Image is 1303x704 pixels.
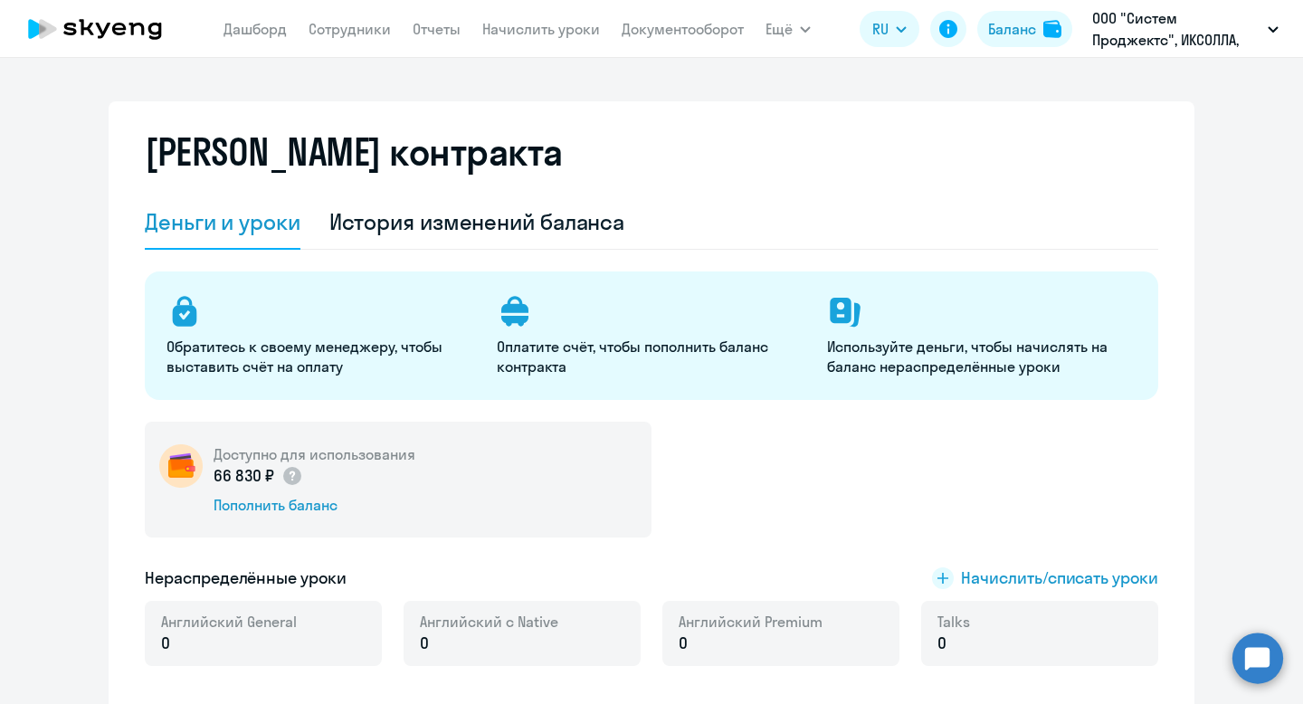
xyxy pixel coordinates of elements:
p: Оплатите счёт, чтобы пополнить баланс контракта [497,337,805,376]
span: 0 [679,632,688,655]
button: RU [860,11,919,47]
span: Английский с Native [420,612,558,632]
button: ООО "Систем Проджектс", ИКСОЛЛА, ООО [1083,7,1288,51]
a: Документооборот [622,20,744,38]
p: ООО "Систем Проджектс", ИКСОЛЛА, ООО [1092,7,1260,51]
span: Начислить/списать уроки [961,566,1158,590]
span: 0 [420,632,429,655]
span: Английский Premium [679,612,823,632]
button: Ещё [766,11,811,47]
span: Английский General [161,612,297,632]
div: Баланс [988,18,1036,40]
a: Начислить уроки [482,20,600,38]
span: 0 [937,632,946,655]
span: RU [872,18,889,40]
a: Дашборд [224,20,287,38]
h5: Доступно для использования [214,444,415,464]
h5: Нераспределённые уроки [145,566,347,590]
span: 0 [161,632,170,655]
button: Балансbalance [977,11,1072,47]
span: Ещё [766,18,793,40]
a: Отчеты [413,20,461,38]
img: balance [1043,20,1061,38]
img: wallet-circle.png [159,444,203,488]
h2: [PERSON_NAME] контракта [145,130,563,174]
span: Talks [937,612,970,632]
div: История изменений баланса [329,207,625,236]
p: Обратитесь к своему менеджеру, чтобы выставить счёт на оплату [166,337,475,376]
div: Пополнить баланс [214,495,415,515]
p: 66 830 ₽ [214,464,303,488]
a: Сотрудники [309,20,391,38]
p: Используйте деньги, чтобы начислять на баланс нераспределённые уроки [827,337,1136,376]
div: Деньги и уроки [145,207,300,236]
